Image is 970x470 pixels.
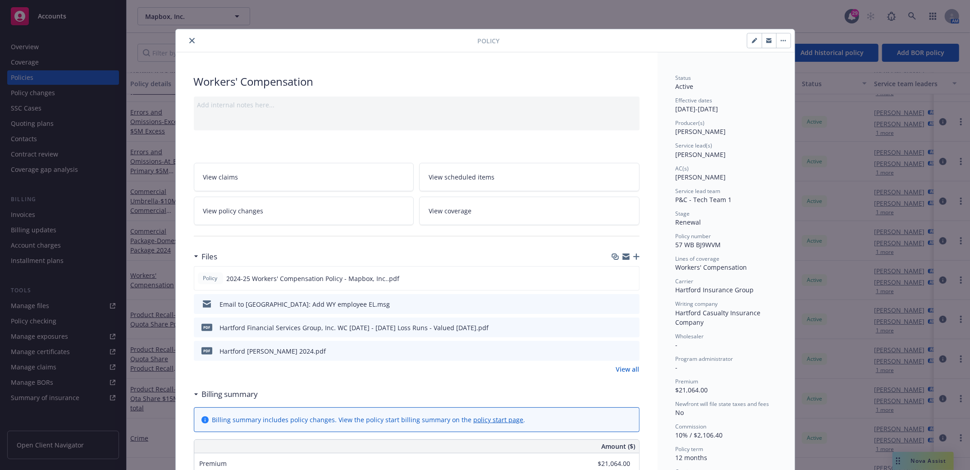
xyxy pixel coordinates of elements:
span: View coverage [429,206,471,216]
span: pdf [201,324,212,331]
span: Hartford Casualty Insurance Company [676,309,763,327]
span: Amount ($) [602,442,636,451]
button: preview file [628,323,636,332]
div: Hartford [PERSON_NAME] 2024.pdf [220,346,326,356]
button: download file [613,300,621,309]
span: Service lead team [676,187,721,195]
span: AC(s) [676,165,689,172]
span: - [676,341,678,349]
span: Lines of coverage [676,255,720,263]
span: Policy number [676,232,711,240]
span: Commission [676,423,707,430]
div: Hartford Financial Services Group, Inc. WC [DATE] - [DATE] Loss Runs - Valued [DATE].pdf [220,323,489,332]
div: Workers' Compensation [676,263,777,272]
span: Status [676,74,691,82]
div: Email to [GEOGRAPHIC_DATA]: Add WY employee EL.msg [220,300,390,309]
span: Policy term [676,445,704,453]
span: 2024-25 Workers' Compensation Policy - Mapbox, Inc..pdf [227,274,400,283]
span: Premium [200,459,227,468]
button: preview file [628,300,636,309]
h3: Billing summary [202,388,258,400]
div: Billing summary includes policy changes. View the policy start billing summary on the . [212,415,526,424]
span: View policy changes [203,206,264,216]
span: Effective dates [676,97,713,104]
span: pdf [201,347,212,354]
span: View claims [203,172,238,182]
a: View scheduled items [419,163,640,191]
span: Active [676,82,694,91]
span: Policy [201,274,220,282]
button: download file [613,323,621,332]
div: Workers' Compensation [194,74,640,89]
button: preview file [628,346,636,356]
a: View coverage [419,197,640,225]
span: Wholesaler [676,332,704,340]
a: View policy changes [194,197,414,225]
div: Files [194,251,218,263]
div: Billing summary [194,388,258,400]
span: Policy [478,36,500,46]
span: Premium [676,378,699,385]
a: View all [616,364,640,374]
span: Program administrator [676,355,733,363]
a: policy start page [474,415,524,424]
span: [PERSON_NAME] [676,150,726,159]
button: close [187,35,197,46]
div: Add internal notes here... [197,100,636,110]
span: 12 months [676,453,708,462]
span: Hartford Insurance Group [676,286,754,294]
span: 57 WB BJ9WVM [676,240,721,249]
div: [DATE] - [DATE] [676,97,777,114]
button: download file [613,346,621,356]
span: Renewal [676,218,701,226]
span: $21,064.00 [676,386,708,394]
span: Service lead(s) [676,142,713,149]
span: Newfront will file state taxes and fees [676,400,769,408]
span: View scheduled items [429,172,494,182]
span: Stage [676,210,690,217]
span: 10% / $2,106.40 [676,431,723,439]
span: [PERSON_NAME] [676,127,726,136]
span: [PERSON_NAME] [676,173,726,181]
a: View claims [194,163,414,191]
span: P&C - Tech Team 1 [676,195,732,204]
button: download file [613,274,620,283]
h3: Files [202,251,218,263]
span: Carrier [676,277,694,285]
span: Writing company [676,300,718,308]
span: - [676,363,678,372]
span: No [676,408,684,417]
span: Producer(s) [676,119,705,127]
button: preview file [627,274,636,283]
